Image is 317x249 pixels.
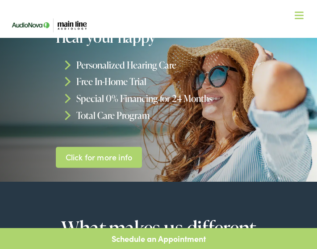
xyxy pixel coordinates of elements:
a: What We Offer [13,36,311,63]
a: Click for more info [56,147,142,168]
h2: What makes us different [42,217,275,240]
